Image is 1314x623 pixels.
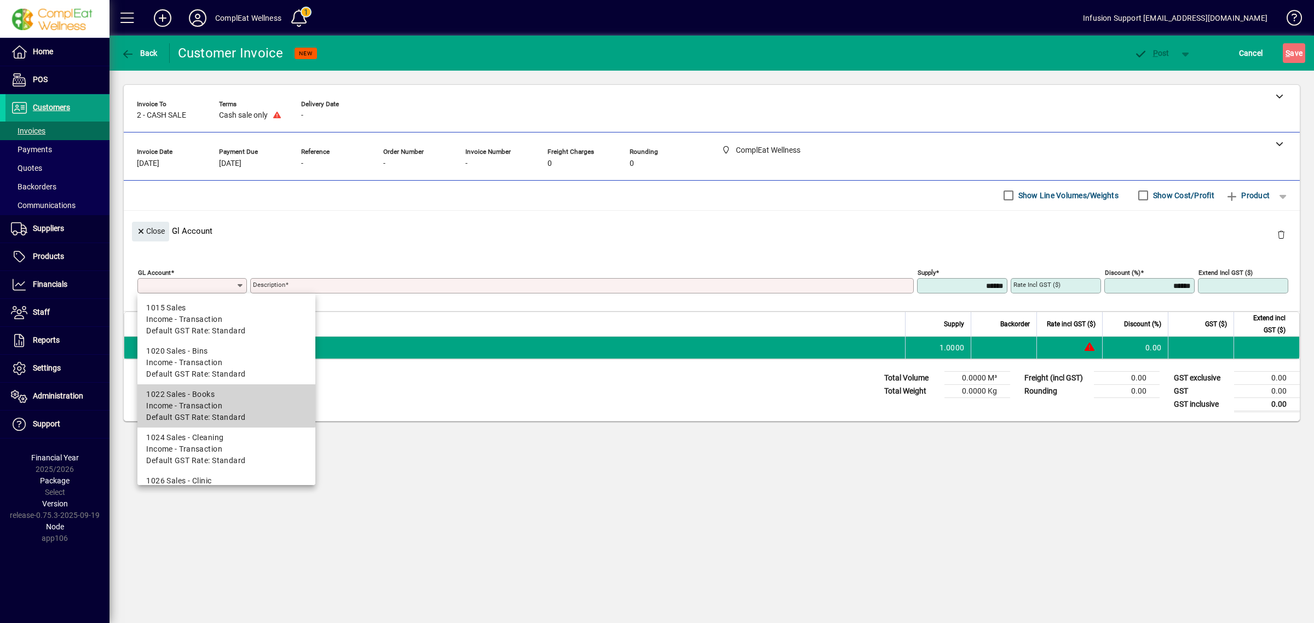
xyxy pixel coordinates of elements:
span: Home [33,47,53,56]
a: Reports [5,327,109,354]
span: [DATE] [137,159,159,168]
span: P [1153,49,1158,57]
a: Suppliers [5,215,109,243]
a: Staff [5,299,109,326]
td: Rounding [1019,384,1094,397]
a: Knowledge Base [1278,2,1300,38]
td: 0.00 [1234,371,1300,384]
span: [DATE] [219,159,241,168]
span: - [301,111,303,120]
td: 0.00 [1094,384,1160,397]
span: Communications [11,201,76,210]
label: Show Line Volumes/Weights [1016,190,1119,201]
div: Infusion Support [EMAIL_ADDRESS][DOMAIN_NAME] [1083,9,1267,27]
div: 1026 Sales - Clinic [146,475,307,487]
button: Profile [180,8,215,28]
a: Invoices [5,122,109,140]
a: Communications [5,196,109,215]
button: Cancel [1236,43,1266,63]
span: Staff [33,308,50,316]
a: Home [5,38,109,66]
a: Backorders [5,177,109,196]
label: Show Cost/Profit [1151,190,1214,201]
button: Delete [1268,222,1294,248]
span: 0 [547,159,552,168]
span: ave [1286,44,1303,62]
span: Support [33,419,60,428]
mat-label: Extend incl GST ($) [1198,268,1253,276]
span: Customers [33,103,70,112]
span: Supply [944,318,964,330]
td: 0.0000 M³ [944,371,1010,384]
span: Payments [11,145,52,154]
span: Discount (%) [1124,318,1161,330]
span: Default GST Rate: Standard [146,412,245,423]
span: POS [33,75,48,84]
div: 1015 Sales [146,302,307,314]
a: Settings [5,355,109,382]
span: Default GST Rate: Standard [146,455,245,466]
td: Total Weight [879,384,944,397]
mat-option: 1026 Sales - Clinic [137,471,315,514]
a: Quotes [5,159,109,177]
span: Version [42,499,68,508]
td: 0.0000 Kg [944,384,1010,397]
div: 1020 Sales - Bins [146,345,307,357]
span: Package [40,476,70,485]
span: Income - Transaction [146,314,222,325]
span: ost [1134,49,1169,57]
span: Cash sale only [219,111,268,120]
button: Post [1128,43,1175,63]
mat-label: Supply [918,268,936,276]
span: Reports [33,336,60,344]
span: Suppliers [33,224,64,233]
a: POS [5,66,109,94]
app-page-header-button: Back [109,43,170,63]
a: Administration [5,383,109,410]
span: GST ($) [1205,318,1227,330]
a: Payments [5,140,109,159]
div: 1024 Sales - Cleaning [146,432,307,443]
mat-option: 1024 Sales - Cleaning [137,428,315,471]
span: NEW [299,50,313,57]
mat-label: GL Account [138,268,171,276]
button: Close [132,222,169,241]
a: Support [5,411,109,438]
span: Income - Transaction [146,443,222,455]
span: Default GST Rate: Standard [146,325,245,337]
span: Financial Year [31,453,79,462]
app-page-header-button: Delete [1268,229,1294,239]
mat-option: 1022 Sales - Books [137,384,315,428]
span: S [1286,49,1290,57]
span: Cancel [1239,44,1263,62]
span: - [465,159,468,168]
mat-label: Description [253,281,285,289]
button: Back [118,43,160,63]
span: Default GST Rate: Standard [146,368,245,380]
td: GST exclusive [1168,371,1234,384]
span: Administration [33,391,83,400]
div: Customer Invoice [178,44,284,62]
span: Back [121,49,158,57]
span: Products [33,252,64,261]
span: Backorder [1000,318,1030,330]
div: 1022 Sales - Books [146,389,307,400]
td: GST [1168,384,1234,397]
span: Extend incl GST ($) [1241,312,1286,336]
button: Add [145,8,180,28]
span: 1.0000 [940,342,965,353]
mat-label: Rate incl GST ($) [1013,281,1061,289]
div: Gl Account [124,211,1300,251]
div: ComplEat Wellness [215,9,281,27]
span: Rate incl GST ($) [1047,318,1096,330]
span: Settings [33,364,61,372]
span: Financials [33,280,67,289]
span: 0 [630,159,634,168]
td: GST inclusive [1168,397,1234,411]
span: - [383,159,385,168]
td: Freight (incl GST) [1019,371,1094,384]
td: 0.00 [1094,371,1160,384]
span: Income - Transaction [146,400,222,412]
td: 0.00 [1234,397,1300,411]
td: 0.00 [1102,337,1168,359]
